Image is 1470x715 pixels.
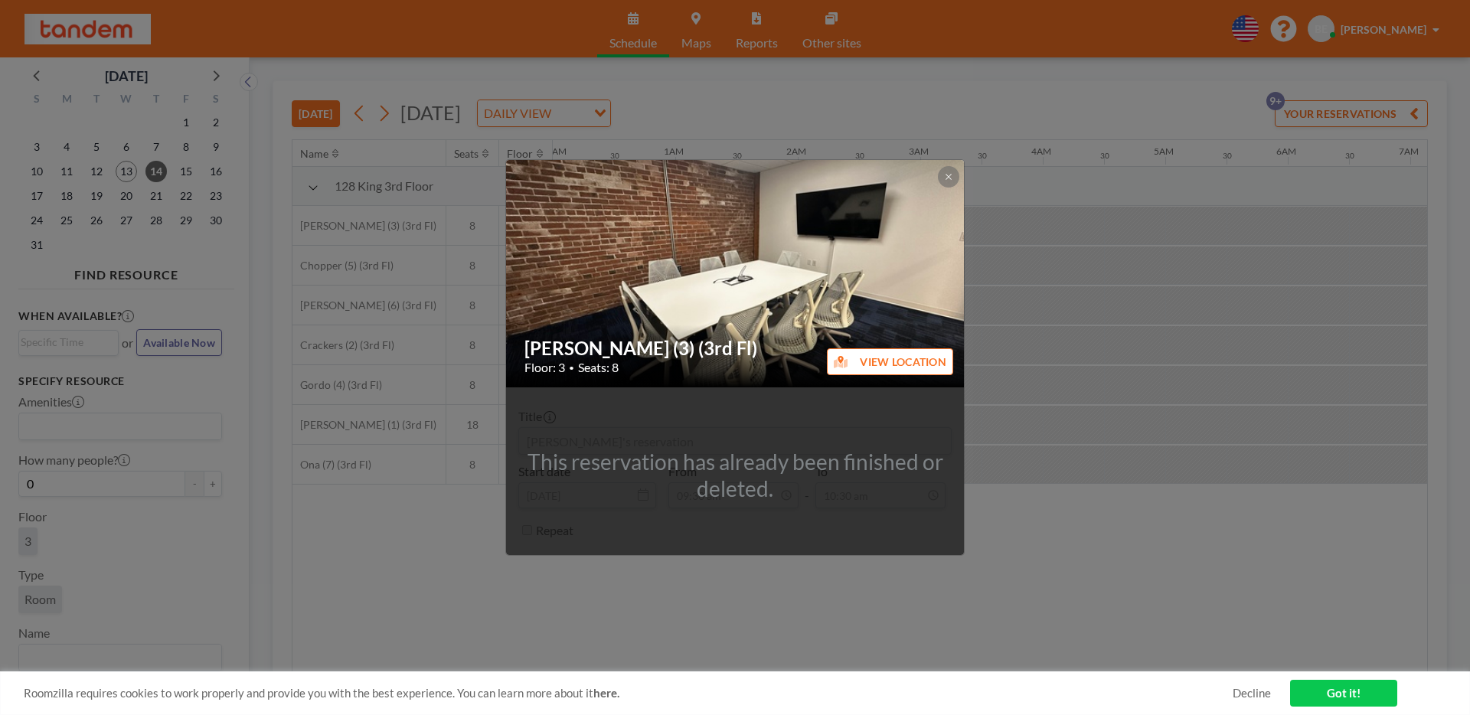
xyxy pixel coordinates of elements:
[524,337,947,360] h2: [PERSON_NAME] (3) (3rd Fl)
[827,348,953,375] button: VIEW LOCATION
[569,362,574,374] span: •
[524,360,565,375] span: Floor: 3
[593,686,619,700] a: here.
[24,686,1233,700] span: Roomzilla requires cookies to work properly and provide you with the best experience. You can lea...
[1233,686,1271,700] a: Decline
[1290,680,1397,707] a: Got it!
[506,449,964,502] div: This reservation has already been finished or deleted.
[506,101,965,446] img: 537.jpg
[578,360,619,375] span: Seats: 8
